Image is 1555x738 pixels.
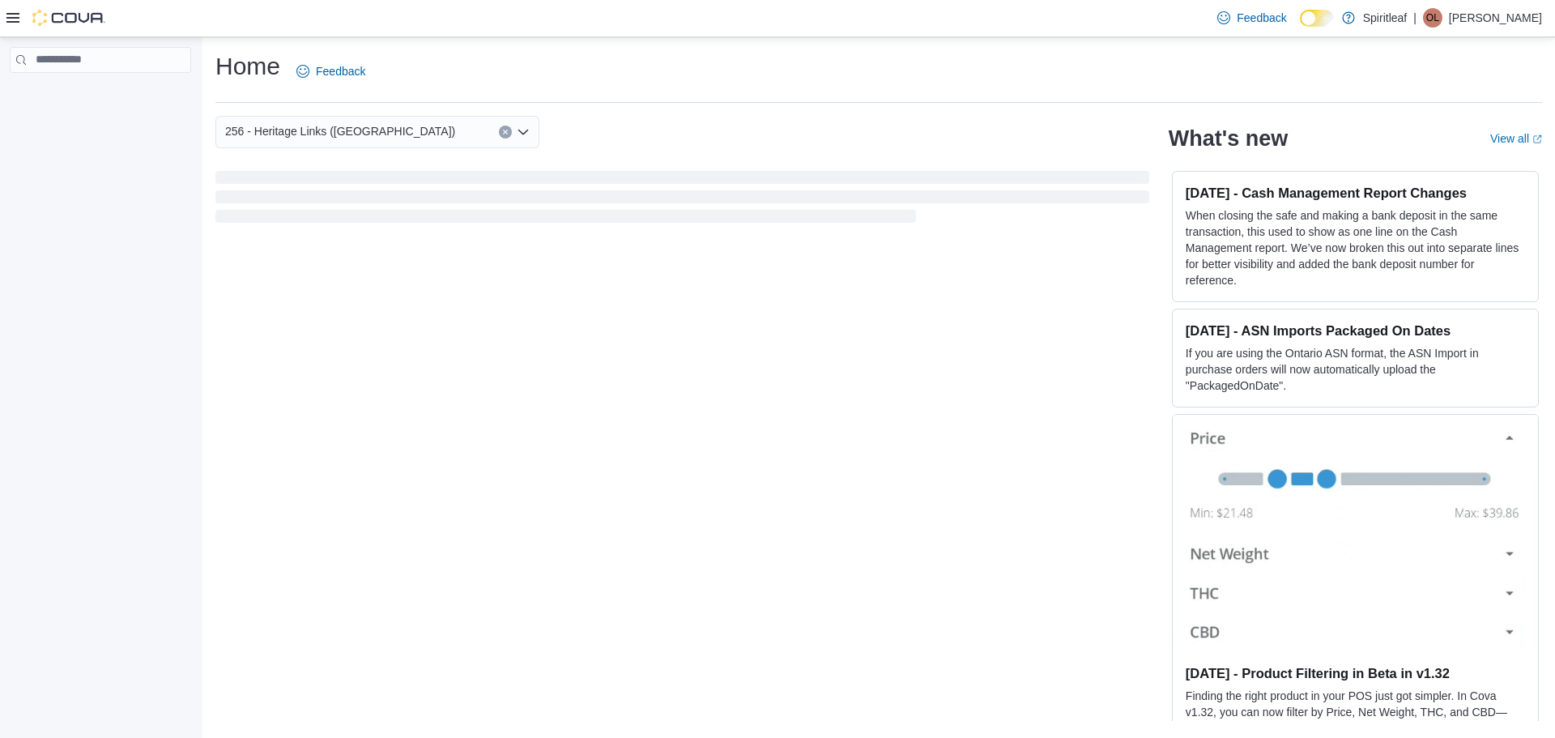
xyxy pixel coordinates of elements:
[1300,27,1301,28] span: Dark Mode
[290,55,372,87] a: Feedback
[1423,8,1442,28] div: Olivia L
[1186,665,1525,681] h3: [DATE] - Product Filtering in Beta in v1.32
[1211,2,1293,34] a: Feedback
[499,126,512,139] button: Clear input
[225,122,455,141] span: 256 - Heritage Links ([GEOGRAPHIC_DATA])
[10,76,191,115] nav: Complex example
[1237,10,1286,26] span: Feedback
[1413,8,1417,28] p: |
[1186,185,1525,201] h3: [DATE] - Cash Management Report Changes
[1363,8,1407,28] p: Spiritleaf
[1426,8,1439,28] span: OL
[316,63,365,79] span: Feedback
[1300,10,1334,27] input: Dark Mode
[1169,126,1288,151] h2: What's new
[215,50,280,83] h1: Home
[32,10,105,26] img: Cova
[1490,132,1542,145] a: View allExternal link
[1449,8,1542,28] p: [PERSON_NAME]
[1532,134,1542,144] svg: External link
[517,126,530,139] button: Open list of options
[215,174,1149,226] span: Loading
[1186,345,1525,394] p: If you are using the Ontario ASN format, the ASN Import in purchase orders will now automatically...
[1186,207,1525,288] p: When closing the safe and making a bank deposit in the same transaction, this used to show as one...
[1186,322,1525,339] h3: [DATE] - ASN Imports Packaged On Dates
